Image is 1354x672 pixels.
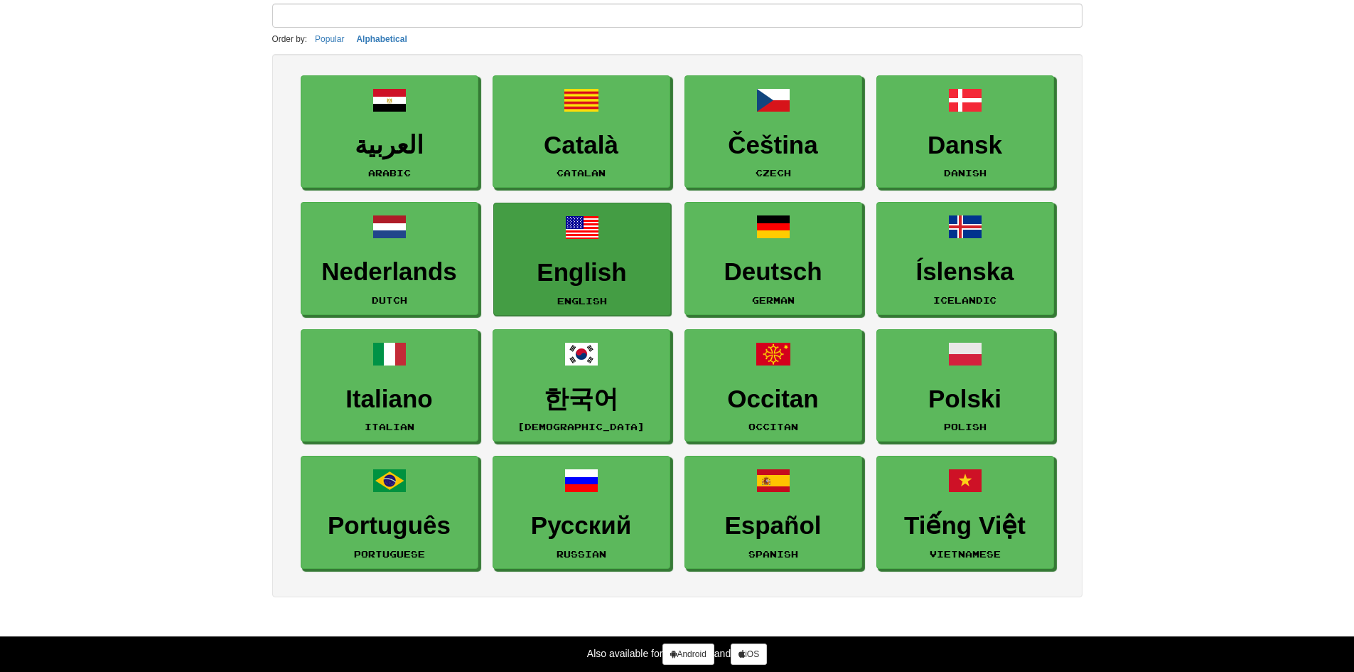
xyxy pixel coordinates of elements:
[557,168,606,178] small: Catalan
[517,422,645,432] small: [DEMOGRAPHIC_DATA]
[884,512,1046,540] h3: Tiếng Việt
[308,512,471,540] h3: Português
[352,31,411,47] button: Alphabetical
[876,456,1054,569] a: Tiếng ViệtVietnamese
[365,422,414,432] small: Italian
[557,296,607,306] small: English
[662,644,714,665] a: Android
[756,168,791,178] small: Czech
[684,456,862,569] a: EspañolSpanish
[692,258,854,286] h3: Deutsch
[493,456,670,569] a: РусскийRussian
[884,385,1046,413] h3: Polski
[272,34,308,44] small: Order by:
[301,329,478,442] a: ItalianoItalian
[311,31,348,47] button: Popular
[684,202,862,315] a: DeutschGerman
[501,259,663,287] h3: English
[354,549,425,559] small: Portuguese
[752,295,795,305] small: German
[500,385,662,413] h3: 한국어
[933,295,996,305] small: Icelandic
[731,644,767,665] a: iOS
[876,329,1054,442] a: PolskiPolish
[308,385,471,413] h3: Italiano
[684,329,862,442] a: OccitanOccitan
[876,202,1054,315] a: ÍslenskaIcelandic
[368,168,411,178] small: Arabic
[884,258,1046,286] h3: Íslenska
[308,132,471,159] h3: العربية
[876,75,1054,188] a: DanskDanish
[930,549,1001,559] small: Vietnamese
[308,258,471,286] h3: Nederlands
[493,203,671,316] a: EnglishEnglish
[684,75,862,188] a: ČeštinaCzech
[692,385,854,413] h3: Occitan
[692,512,854,540] h3: Español
[500,512,662,540] h3: Русский
[301,75,478,188] a: العربيةArabic
[301,202,478,315] a: NederlandsDutch
[493,75,670,188] a: CatalàCatalan
[372,295,407,305] small: Dutch
[748,422,798,432] small: Occitan
[301,456,478,569] a: PortuguêsPortuguese
[748,549,798,559] small: Spanish
[884,132,1046,159] h3: Dansk
[944,422,987,432] small: Polish
[493,329,670,442] a: 한국어[DEMOGRAPHIC_DATA]
[944,168,987,178] small: Danish
[557,549,606,559] small: Russian
[692,132,854,159] h3: Čeština
[500,132,662,159] h3: Català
